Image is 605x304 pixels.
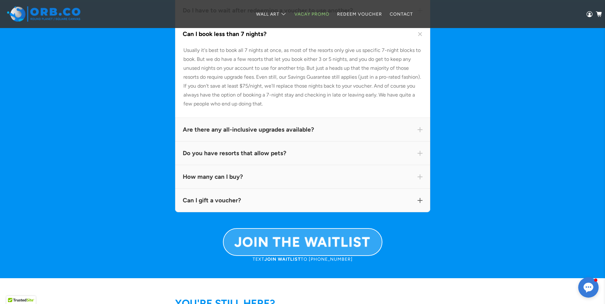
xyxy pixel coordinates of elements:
div: Can I book less than 7 nights? [175,22,430,46]
span: Usually it's best to book all 7 nights at once, as most of the resorts only give us specific 7-ni... [183,47,421,107]
div: How many can I buy? [175,165,430,189]
div: Do you have resorts that allow pets? [183,149,423,157]
a: Redeem Voucher [333,6,386,23]
div: Can I gift a voucher? [183,196,423,205]
span: TEXT TO [PHONE_NUMBER] [253,257,353,262]
button: Open chat window [578,277,599,298]
div: Are there any all-inclusive upgrades available? [183,126,423,134]
div: Can I gift a voucher? [175,189,430,212]
a: Wall Art [252,6,291,23]
a: TEXTJOIN WAITLISTTO [PHONE_NUMBER] [253,256,353,262]
a: Contact [386,6,417,23]
div: How many can I buy? [183,173,423,181]
b: JOIN THE WAITLIST [234,234,371,250]
div: Do you have resorts that allow pets? [175,141,430,165]
a: Vacay Promo [291,6,333,23]
strong: JOIN WAITLIST [264,257,301,262]
a: JOIN THE WAITLIST [223,228,382,256]
div: Are there any all-inclusive upgrades available? [175,118,430,141]
div: Can I book less than 7 nights? [183,30,423,38]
